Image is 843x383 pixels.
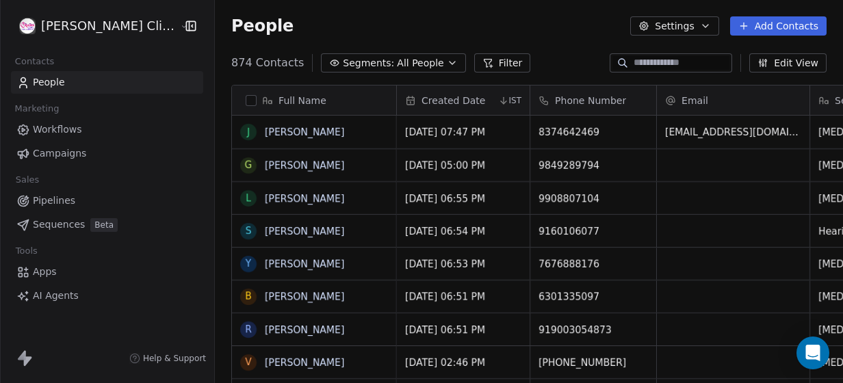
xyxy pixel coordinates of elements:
[539,290,648,304] span: 6301335097
[143,353,206,364] span: Help & Support
[265,291,344,302] a: [PERSON_NAME]
[265,259,344,269] a: [PERSON_NAME]
[405,323,521,336] span: [DATE] 06:51 PM
[9,51,60,72] span: Contacts
[11,118,203,141] a: Workflows
[539,224,648,238] span: 9160106077
[90,218,118,232] span: Beta
[405,356,521,369] span: [DATE] 02:46 PM
[33,217,85,232] span: Sequences
[11,213,203,236] a: SequencesBeta
[539,125,648,139] span: 8374642469
[474,53,531,72] button: Filter
[245,355,252,369] div: V
[9,98,65,119] span: Marketing
[539,356,648,369] span: [PHONE_NUMBER]
[11,142,203,165] a: Campaigns
[33,75,65,90] span: People
[245,322,252,336] div: R
[421,94,485,107] span: Created Date
[265,160,344,171] a: [PERSON_NAME]
[11,71,203,94] a: People
[247,125,250,140] div: J
[555,94,626,107] span: Phone Number
[539,159,648,172] span: 9849289794
[730,16,827,36] button: Add Contacts
[11,285,203,307] a: AI Agents
[405,257,521,271] span: [DATE] 06:53 PM
[16,14,170,38] button: [PERSON_NAME] Clinic External
[33,289,79,303] span: AI Agents
[343,56,394,70] span: Segments:
[657,85,809,115] div: Email
[530,85,656,115] div: Phone Number
[796,336,829,369] div: Open Intercom Messenger
[245,158,252,172] div: G
[10,170,45,190] span: Sales
[682,94,708,107] span: Email
[405,224,521,238] span: [DATE] 06:54 PM
[33,265,57,279] span: Apps
[246,256,252,271] div: Y
[265,193,344,204] a: [PERSON_NAME]
[539,191,648,205] span: 9908807104
[405,290,521,304] span: [DATE] 06:51 PM
[11,189,203,212] a: Pipelines
[265,357,344,368] a: [PERSON_NAME]
[231,16,294,36] span: People
[33,146,86,161] span: Campaigns
[246,224,252,238] div: S
[397,56,443,70] span: All People
[10,241,43,261] span: Tools
[129,353,206,364] a: Help & Support
[405,159,521,172] span: [DATE] 05:00 PM
[19,18,36,34] img: RASYA-Clinic%20Circle%20icon%20Transparent.png
[278,94,326,107] span: Full Name
[245,289,252,304] div: B
[509,95,522,106] span: IST
[265,226,344,237] a: [PERSON_NAME]
[749,53,827,72] button: Edit View
[539,257,648,271] span: 7676888176
[539,323,648,336] span: 919003054873
[232,85,396,115] div: Full Name
[405,191,521,205] span: [DATE] 06:55 PM
[246,191,251,205] div: L
[630,16,718,36] button: Settings
[33,194,75,208] span: Pipelines
[41,17,177,35] span: [PERSON_NAME] Clinic External
[405,125,521,139] span: [DATE] 07:47 PM
[265,324,344,335] a: [PERSON_NAME]
[265,127,344,137] a: [PERSON_NAME]
[11,261,203,283] a: Apps
[231,55,304,71] span: 874 Contacts
[397,85,530,115] div: Created DateIST
[33,122,82,137] span: Workflows
[665,125,801,139] span: [EMAIL_ADDRESS][DOMAIN_NAME]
